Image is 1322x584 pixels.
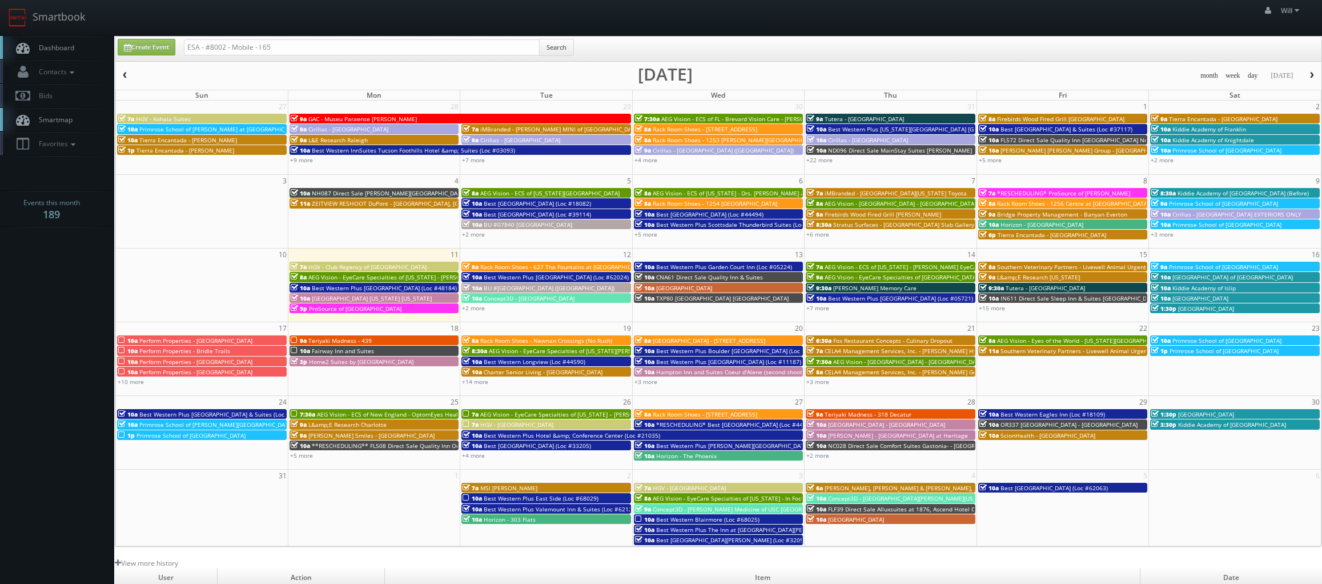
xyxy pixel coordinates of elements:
span: 10a [291,146,310,154]
span: *RESCHEDULING* Best [GEOGRAPHIC_DATA] (Loc #44309) [656,421,815,429]
span: 10a [1151,136,1171,144]
span: Concept3D - [GEOGRAPHIC_DATA] [484,294,574,302]
span: 10a [635,347,654,355]
span: 7a [463,125,479,133]
span: Home2 Suites by [GEOGRAPHIC_DATA] [309,358,413,366]
span: 8:30a [1151,189,1176,197]
span: 10a [463,358,482,366]
span: 10a [635,221,654,229]
span: Firebirds Wood Fired Grill [GEOGRAPHIC_DATA] [997,115,1124,123]
span: 10a [1151,146,1171,154]
span: 9a [291,115,307,123]
span: HGV - Club Regency of [GEOGRAPHIC_DATA] [308,263,427,271]
span: Teriyaki Madness - 439 [308,337,372,345]
span: Rack Room Shoes - [STREET_ADDRESS] [653,125,757,133]
span: HGV - [GEOGRAPHIC_DATA] [653,484,726,492]
span: 9a [291,431,307,439]
span: 8a [463,189,479,197]
a: +5 more [634,230,657,238]
span: Kiddie Academy of Islip [1172,284,1236,292]
span: 10a [463,505,482,513]
span: 10a [291,189,310,197]
span: 1p [118,431,135,439]
span: 10a [635,368,654,376]
button: day [1244,69,1262,83]
span: Best Western Plus [GEOGRAPHIC_DATA] (Loc #48184) [312,284,457,292]
span: 8a [635,199,651,207]
span: AEG Vision - EyeCare Specialties of [US_STATE][PERSON_NAME] Eyecare Associates [489,347,716,355]
span: AEG Vision - ECS of [US_STATE] - [PERSON_NAME] EyeCare - [GEOGRAPHIC_DATA] ([GEOGRAPHIC_DATA]) [825,263,1104,271]
span: 9a [291,421,307,429]
span: 10a [1151,273,1171,281]
span: Smartmap [33,115,73,125]
span: Best [GEOGRAPHIC_DATA] (Loc #33205) [484,442,591,450]
span: 10a [979,421,999,429]
span: Perform Properties - [GEOGRAPHIC_DATA] [139,358,252,366]
span: 8a [635,494,651,502]
span: 11a [979,347,999,355]
span: [PERSON_NAME] - [GEOGRAPHIC_DATA] at Heritage [828,431,968,439]
span: 10a [463,273,482,281]
span: 1:30p [1151,305,1176,313]
span: 8a [291,273,307,281]
span: Contacts [33,67,77,77]
input: Search for Events [184,39,540,55]
span: Cirillas - [GEOGRAPHIC_DATA] EXTERIORS ONLY [1172,210,1301,218]
span: Rack Room Shoes - 1253 [PERSON_NAME][GEOGRAPHIC_DATA] [653,136,822,144]
span: [GEOGRAPHIC_DATA] of [GEOGRAPHIC_DATA] [1172,273,1293,281]
span: 10a [463,515,482,523]
span: Bids [33,91,53,101]
span: 10a [118,136,138,144]
span: AEG Vision - ECS of [US_STATE][GEOGRAPHIC_DATA] [480,189,620,197]
span: 10a [807,421,826,429]
span: 10a [635,284,654,292]
span: 8a [635,136,651,144]
span: 7:30a [807,358,831,366]
span: 10a [118,347,138,355]
span: 7:30a [291,410,315,418]
span: 10a [118,368,138,376]
span: Best Western Plus [PERSON_NAME][GEOGRAPHIC_DATA]/[PERSON_NAME][GEOGRAPHIC_DATA] (Loc #10397) [656,442,950,450]
a: +3 more [634,378,657,386]
a: +2 more [462,304,485,312]
span: 10a [1151,337,1171,345]
span: 7a [291,263,307,271]
span: L&E Research Raleigh [308,136,368,144]
span: 7a [979,189,995,197]
span: 8a [463,337,479,345]
span: 9:30a [807,284,831,292]
span: 10a [979,125,999,133]
span: AEG Vision - EyeCare Specialties of [US_STATE] - In Focus Vision Center [653,494,846,502]
span: Stratus Surfaces - [GEOGRAPHIC_DATA] Slab Gallery [833,221,974,229]
span: 10a [291,284,310,292]
span: 9a [979,273,995,281]
span: Teriyaki Madness - 318 Decatur [825,410,911,418]
span: 9a [291,125,307,133]
span: 10a [635,294,654,302]
span: AEG Vision - Eyes of the World - [US_STATE][GEOGRAPHIC_DATA] [997,337,1171,345]
span: 9a [291,136,307,144]
span: 1p [1151,347,1168,355]
span: ND096 Direct Sale MainStay Suites [PERSON_NAME] [828,146,972,154]
span: [PERSON_NAME] Memory Care [833,284,917,292]
span: AEG Vision - EyeCare Specialties of [GEOGRAPHIC_DATA] - Medfield Eye Associates [825,273,1049,281]
span: Cirillas - [GEOGRAPHIC_DATA] ([GEOGRAPHIC_DATA]) [653,146,794,154]
span: Kiddie Academy of [GEOGRAPHIC_DATA] (Before) [1178,189,1309,197]
span: Best Western Plus [GEOGRAPHIC_DATA] (Loc #11187) [656,358,801,366]
span: 9a [979,210,995,218]
button: month [1196,69,1222,83]
span: 6p [979,231,996,239]
span: Cirillas - [GEOGRAPHIC_DATA] [480,136,560,144]
a: +7 more [462,156,485,164]
span: Tutera - [GEOGRAPHIC_DATA] [1006,284,1085,292]
span: 10a [118,421,138,429]
span: Concept3D - [GEOGRAPHIC_DATA][PERSON_NAME][US_STATE] [828,494,994,502]
a: +5 more [979,156,1002,164]
a: +15 more [979,304,1005,312]
span: ZEITVIEW RESHOOT DuPont - [GEOGRAPHIC_DATA], [GEOGRAPHIC_DATA] [312,199,509,207]
span: Tierra Encantada - [GEOGRAPHIC_DATA] [998,231,1106,239]
span: [GEOGRAPHIC_DATA] [656,284,712,292]
span: 10a [635,421,654,429]
span: 1p [118,146,135,154]
span: 9a [1151,199,1167,207]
